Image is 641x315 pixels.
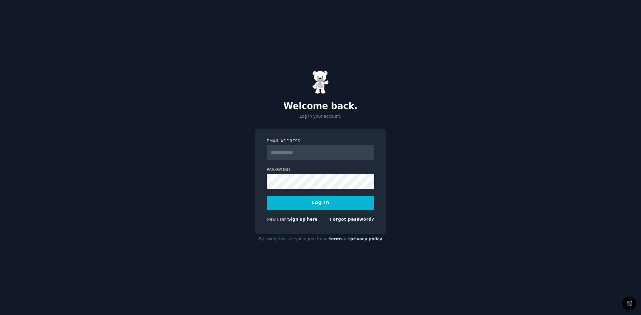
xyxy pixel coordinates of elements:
button: Log In [267,196,374,210]
p: Log in your account. [255,114,386,120]
div: By using this site you agree to our and [255,234,386,245]
span: New user? [267,217,288,222]
label: Email Address [267,138,374,144]
a: terms [329,237,343,241]
label: Password [267,167,374,173]
img: Gummy Bear [312,71,329,94]
h2: Welcome back. [255,101,386,112]
a: Sign up here [288,217,317,222]
a: Forgot password? [330,217,374,222]
a: privacy policy [350,237,382,241]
